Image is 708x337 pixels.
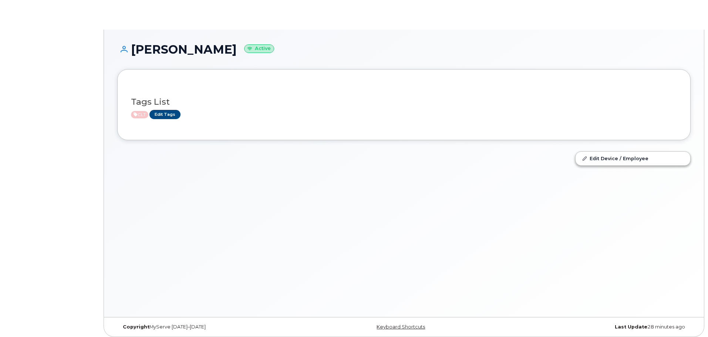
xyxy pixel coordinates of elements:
a: Edit Tags [149,110,181,119]
small: Active [244,44,274,53]
strong: Last Update [615,324,647,330]
div: 28 minutes ago [499,324,691,330]
strong: Copyright [123,324,149,330]
a: Keyboard Shortcuts [377,324,425,330]
div: MyServe [DATE]–[DATE] [117,324,309,330]
h1: [PERSON_NAME] [117,43,691,56]
a: Edit Device / Employee [576,152,690,165]
span: Active [131,111,148,118]
h3: Tags List [131,97,677,107]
